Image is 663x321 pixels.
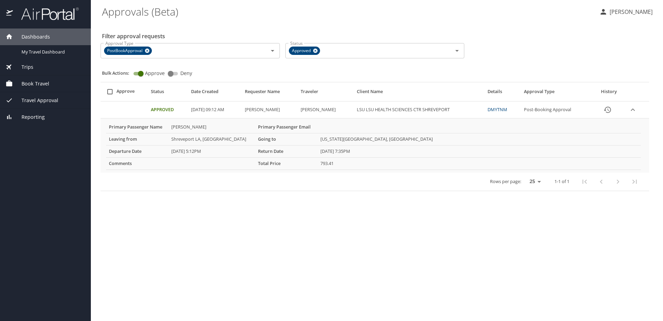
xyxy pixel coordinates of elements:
th: Comments [106,157,169,170]
th: Approve [101,85,148,101]
span: Trips [13,63,33,71]
button: Open [268,46,277,56]
td: [PERSON_NAME] [169,121,255,133]
img: icon-airportal.png [6,7,14,20]
th: Leaving from [106,133,169,145]
th: Requester Name [242,85,298,101]
td: [DATE] 7:35PM [318,145,641,157]
span: Travel Approval [13,97,58,104]
span: Dashboards [13,33,50,41]
th: Traveler [298,85,354,101]
div: Approved [289,47,320,55]
h1: Approvals (Beta) [102,1,594,22]
span: PostBookApproval [104,47,147,55]
td: [PERSON_NAME] [242,101,298,118]
th: History [593,85,625,101]
span: Reporting [13,113,45,121]
table: Approval table [101,85,649,191]
span: My Travel Dashboard [21,49,83,55]
th: Details [485,85,521,101]
th: Total Price [255,157,318,170]
span: Book Travel [13,80,49,88]
table: More info for approvals [106,121,641,170]
td: Shreveport LA, [GEOGRAPHIC_DATA] [169,133,255,145]
div: PostBookApproval [104,47,152,55]
span: Deny [180,71,192,76]
th: Primary Passenger Name [106,121,169,133]
p: [PERSON_NAME] [608,8,653,16]
td: [PERSON_NAME] [298,101,354,118]
p: Bulk Actions: [102,70,135,76]
th: Date Created [188,85,242,101]
td: Approved [148,101,188,118]
p: Rows per page: [490,179,521,184]
select: rows per page [524,176,543,187]
h2: Filter approval requests [102,31,165,42]
button: Open [452,46,462,56]
td: Post-Booking Approval [521,101,593,118]
td: [US_STATE][GEOGRAPHIC_DATA], [GEOGRAPHIC_DATA] [318,133,641,145]
span: Approved [289,47,315,55]
button: History [599,101,616,118]
th: Client Name [354,85,485,101]
td: LSU LSU HEALTH SCIENCES CTR SHREVEPORT [354,101,485,118]
th: Primary Passenger Email [255,121,318,133]
button: expand row [628,105,638,115]
th: Return Date [255,145,318,157]
p: 1-1 of 1 [554,179,569,184]
td: 793.41 [318,157,641,170]
td: [DATE] 5:12PM [169,145,255,157]
button: [PERSON_NAME] [596,6,655,18]
th: Approval Type [521,85,593,101]
img: airportal-logo.png [14,7,79,20]
th: Status [148,85,188,101]
a: DMYTNM [488,106,507,113]
span: Approve [145,71,165,76]
th: Going to [255,133,318,145]
th: Departure Date [106,145,169,157]
td: [DATE] 09:12 AM [188,101,242,118]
